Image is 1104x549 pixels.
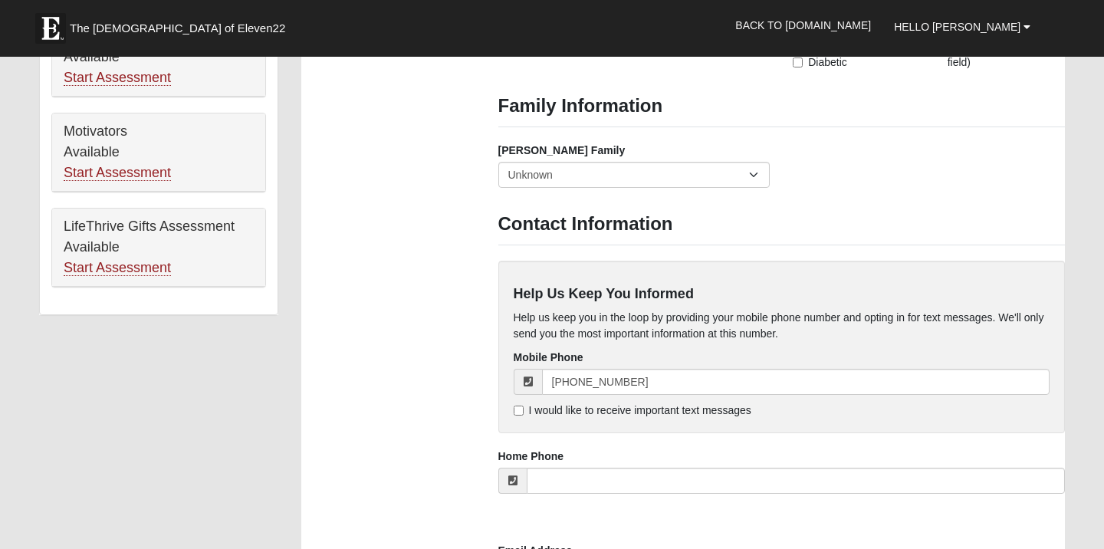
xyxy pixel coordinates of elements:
span: Hello [PERSON_NAME] [894,21,1020,33]
img: Eleven22 logo [35,13,66,44]
label: Home Phone [498,449,564,464]
span: Diabetic [808,54,847,70]
label: [PERSON_NAME] Family [498,143,626,158]
a: Start Assessment [64,260,171,276]
div: Motivators Available [52,113,265,192]
a: Start Assessment [64,165,171,181]
div: LifeThrive Gifts Assessment Available [52,209,265,287]
a: Hello [PERSON_NAME] [882,8,1042,46]
h4: Help Us Keep You Informed [514,286,1050,303]
label: Mobile Phone [514,350,583,365]
a: The [DEMOGRAPHIC_DATA] of Eleven22 [28,5,334,44]
span: I would like to receive important text messages [529,404,751,416]
p: Help us keep you in the loop by providing your mobile phone number and opting in for text message... [514,310,1050,342]
span: The [DEMOGRAPHIC_DATA] of Eleven22 [70,21,285,36]
input: I would like to receive important text messages [514,406,524,416]
a: Back to [DOMAIN_NAME] [724,6,882,44]
a: Start Assessment [64,70,171,86]
h3: Contact Information [498,213,1066,235]
div: Emotional Intelligence Available [52,18,265,97]
input: Diabetic [793,58,803,67]
h3: Family Information [498,95,1066,117]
